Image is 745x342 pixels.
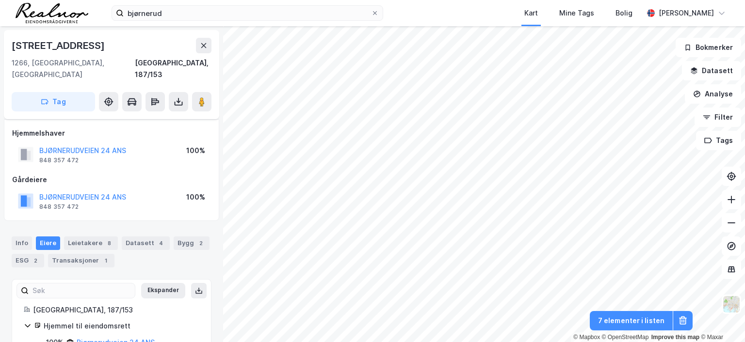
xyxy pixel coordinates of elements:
div: ESG [12,254,44,267]
a: OpenStreetMap [602,334,649,341]
div: [GEOGRAPHIC_DATA], 187/153 [33,304,199,316]
div: Leietakere [64,236,118,250]
div: [GEOGRAPHIC_DATA], 187/153 [135,57,211,80]
div: Kontrollprogram for chat [696,295,745,342]
div: Bygg [174,236,210,250]
div: 1266, [GEOGRAPHIC_DATA], [GEOGRAPHIC_DATA] [12,57,135,80]
button: Tags [696,131,741,150]
div: 1 [101,256,111,265]
div: Hjemmelshaver [12,127,211,139]
div: Datasett [122,236,170,250]
div: 2 [196,238,206,248]
div: 2 [31,256,40,265]
div: 100% [186,191,205,203]
input: Søk [29,283,135,298]
div: Bolig [615,7,632,19]
button: 7 elementer i listen [590,311,673,330]
div: 848 357 472 [39,156,79,164]
button: Ekspander [141,283,185,298]
a: Mapbox [573,334,600,341]
div: 100% [186,145,205,156]
div: 8 [104,238,114,248]
button: Tag [12,92,95,111]
img: Z [722,295,741,313]
button: Filter [695,108,741,127]
div: 848 357 472 [39,203,79,211]
iframe: Chat Widget [696,295,745,342]
img: realnor-logo.934646d98de889bb5806.png [16,3,88,23]
div: Mine Tags [559,7,594,19]
a: Improve this map [651,334,699,341]
button: Analyse [685,84,741,104]
div: Gårdeiere [12,174,211,186]
div: 4 [156,238,166,248]
div: [STREET_ADDRESS] [12,38,107,53]
div: Kart [524,7,538,19]
button: Datasett [682,61,741,80]
div: Eiere [36,236,60,250]
div: Transaksjoner [48,254,114,267]
div: [PERSON_NAME] [659,7,714,19]
input: Søk på adresse, matrikkel, gårdeiere, leietakere eller personer [124,6,371,20]
div: Hjemmel til eiendomsrett [44,320,199,332]
button: Bokmerker [676,38,741,57]
div: Info [12,236,32,250]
